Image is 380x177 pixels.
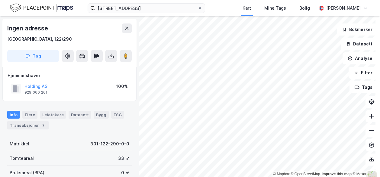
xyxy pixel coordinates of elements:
[243,5,251,12] div: Kart
[7,23,49,33] div: Ingen adresse
[349,67,378,79] button: Filter
[22,111,37,119] div: Eiere
[118,155,129,162] div: 33 ㎡
[322,172,352,176] a: Improve this map
[121,169,129,176] div: 0 ㎡
[95,4,198,13] input: Søk på adresse, matrikkel, gårdeiere, leietakere eller personer
[7,50,59,62] button: Tag
[299,5,310,12] div: Bolig
[350,148,380,177] iframe: Chat Widget
[8,72,131,79] div: Hjemmelshaver
[349,81,378,93] button: Tags
[7,121,49,129] div: Transaksjoner
[7,111,20,119] div: Info
[7,36,72,43] div: [GEOGRAPHIC_DATA], 122/290
[337,23,378,36] button: Bokmerker
[111,111,124,119] div: ESG
[326,5,361,12] div: [PERSON_NAME]
[10,3,73,13] img: logo.f888ab2527a4732fd821a326f86c7f29.svg
[264,5,286,12] div: Mine Tags
[291,172,320,176] a: OpenStreetMap
[10,155,34,162] div: Tomteareal
[90,140,129,147] div: 301-122-290-0-0
[10,140,29,147] div: Matrikkel
[10,169,44,176] div: Bruksareal (BRA)
[116,83,128,90] div: 100%
[40,122,46,128] div: 2
[94,111,109,119] div: Bygg
[273,172,290,176] a: Mapbox
[69,111,91,119] div: Datasett
[341,38,378,50] button: Datasett
[24,90,47,95] div: 929 060 261
[40,111,66,119] div: Leietakere
[343,52,378,64] button: Analyse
